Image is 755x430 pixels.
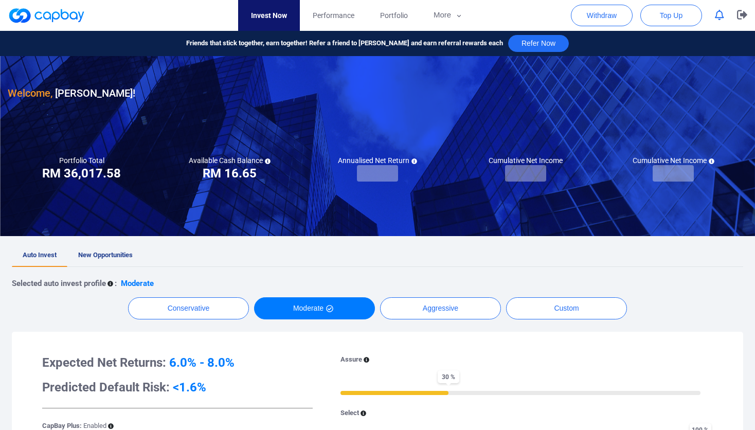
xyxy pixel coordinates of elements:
span: <1.6% [173,380,206,395]
h5: Cumulative Net Income [633,156,714,165]
h3: Expected Net Returns: [42,354,313,371]
h5: Annualised Net Return [338,156,417,165]
h3: Predicted Default Risk: [42,379,313,396]
span: Welcome, [8,87,52,99]
p: : [115,277,117,290]
span: New Opportunities [78,251,133,259]
h5: Portfolio Total [59,156,104,165]
button: Top Up [640,5,702,26]
p: Moderate [121,277,154,290]
span: Friends that stick together, earn together! Refer a friend to [PERSON_NAME] and earn referral rew... [186,38,503,49]
h3: [PERSON_NAME] ! [8,85,135,101]
h3: RM 36,017.58 [42,165,121,182]
button: Withdraw [571,5,633,26]
span: Enabled [83,422,106,429]
span: Top Up [660,10,682,21]
h5: Available Cash Balance [189,156,271,165]
p: Select [340,408,359,419]
span: 30 % [438,370,459,383]
span: Portfolio [380,10,408,21]
button: Refer Now [508,35,569,52]
h3: RM 16.65 [203,165,257,182]
span: Auto Invest [23,251,57,259]
button: Aggressive [380,297,501,319]
span: Performance [313,10,354,21]
p: Assure [340,354,362,365]
h5: Cumulative Net Income [489,156,563,165]
span: 6.0% - 8.0% [169,355,235,370]
button: Moderate [254,297,375,319]
button: Conservative [128,297,249,319]
button: Custom [506,297,627,319]
p: Selected auto invest profile [12,277,106,290]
